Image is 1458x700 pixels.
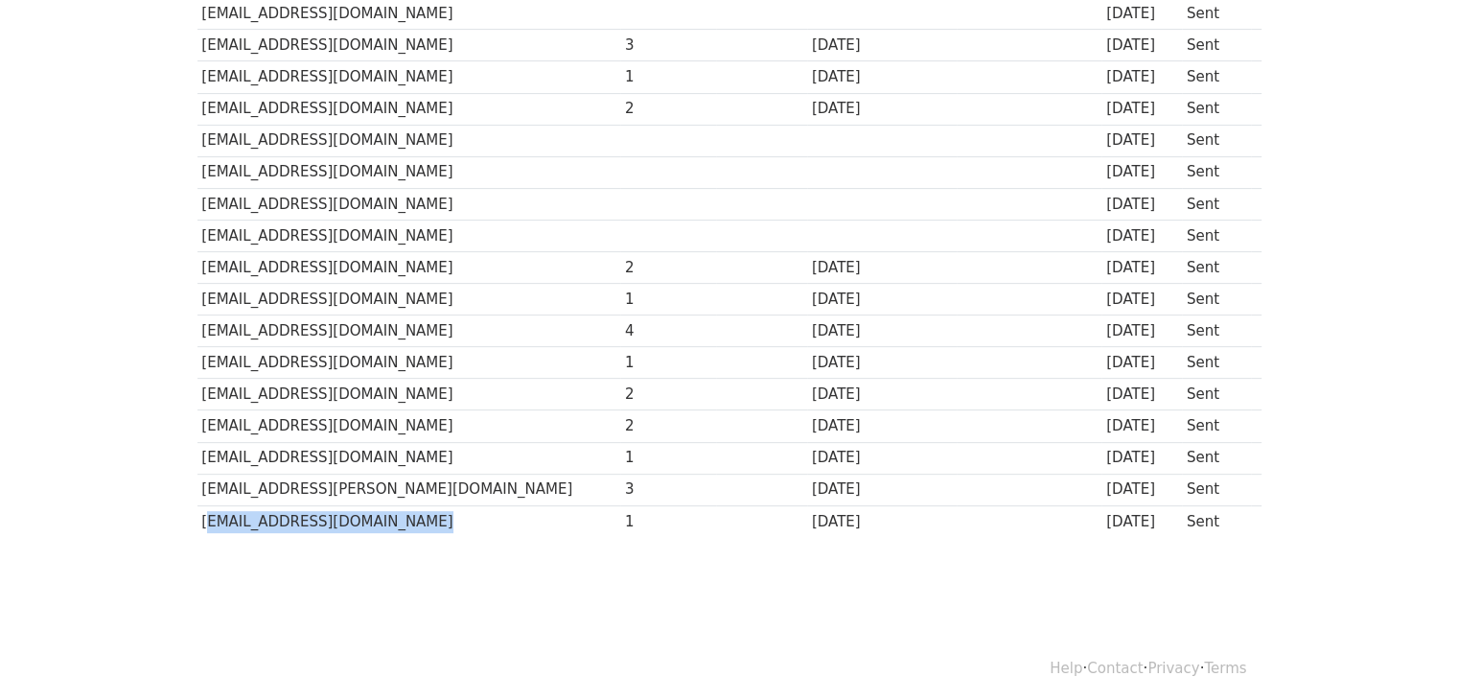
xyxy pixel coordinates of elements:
[1106,3,1177,25] div: [DATE]
[1182,30,1251,61] td: Sent
[197,220,621,251] td: [EMAIL_ADDRESS][DOMAIN_NAME]
[197,284,621,315] td: [EMAIL_ADDRESS][DOMAIN_NAME]
[625,447,711,469] div: 1
[1182,442,1251,474] td: Sent
[197,156,621,188] td: [EMAIL_ADDRESS][DOMAIN_NAME]
[625,66,711,88] div: 1
[1106,384,1177,406] div: [DATE]
[197,125,621,156] td: [EMAIL_ADDRESS][DOMAIN_NAME]
[197,61,621,93] td: [EMAIL_ADDRESS][DOMAIN_NAME]
[1182,220,1251,251] td: Sent
[1106,66,1177,88] div: [DATE]
[625,289,711,311] div: 1
[1182,315,1251,347] td: Sent
[625,478,711,501] div: 3
[197,474,621,505] td: [EMAIL_ADDRESS][PERSON_NAME][DOMAIN_NAME]
[812,447,952,469] div: [DATE]
[197,251,621,283] td: [EMAIL_ADDRESS][DOMAIN_NAME]
[812,35,952,57] div: [DATE]
[1182,505,1251,537] td: Sent
[812,320,952,342] div: [DATE]
[625,320,711,342] div: 4
[1182,474,1251,505] td: Sent
[625,415,711,437] div: 2
[1182,61,1251,93] td: Sent
[1182,410,1251,442] td: Sent
[1106,161,1177,183] div: [DATE]
[1106,352,1177,374] div: [DATE]
[197,188,621,220] td: [EMAIL_ADDRESS][DOMAIN_NAME]
[812,98,952,120] div: [DATE]
[812,384,952,406] div: [DATE]
[1106,257,1177,279] div: [DATE]
[1182,156,1251,188] td: Sent
[812,257,952,279] div: [DATE]
[1106,415,1177,437] div: [DATE]
[197,315,621,347] td: [EMAIL_ADDRESS][DOMAIN_NAME]
[1182,379,1251,410] td: Sent
[1182,125,1251,156] td: Sent
[812,511,952,533] div: [DATE]
[812,352,952,374] div: [DATE]
[625,98,711,120] div: 2
[1106,225,1177,247] div: [DATE]
[1106,194,1177,216] div: [DATE]
[1182,93,1251,125] td: Sent
[1106,98,1177,120] div: [DATE]
[1182,284,1251,315] td: Sent
[197,347,621,379] td: [EMAIL_ADDRESS][DOMAIN_NAME]
[812,478,952,501] div: [DATE]
[1106,478,1177,501] div: [DATE]
[625,384,711,406] div: 2
[1182,188,1251,220] td: Sent
[197,442,621,474] td: [EMAIL_ADDRESS][DOMAIN_NAME]
[1204,660,1246,677] a: Terms
[1106,289,1177,311] div: [DATE]
[625,35,711,57] div: 3
[812,66,952,88] div: [DATE]
[197,505,621,537] td: [EMAIL_ADDRESS][DOMAIN_NAME]
[1362,608,1458,700] iframe: Chat Widget
[1182,251,1251,283] td: Sent
[1147,660,1199,677] a: Privacy
[197,93,621,125] td: [EMAIL_ADDRESS][DOMAIN_NAME]
[197,379,621,410] td: [EMAIL_ADDRESS][DOMAIN_NAME]
[1106,447,1177,469] div: [DATE]
[625,511,711,533] div: 1
[1106,35,1177,57] div: [DATE]
[1106,511,1177,533] div: [DATE]
[1087,660,1143,677] a: Contact
[1182,347,1251,379] td: Sent
[197,30,621,61] td: [EMAIL_ADDRESS][DOMAIN_NAME]
[1050,660,1082,677] a: Help
[1106,129,1177,152] div: [DATE]
[812,415,952,437] div: [DATE]
[625,352,711,374] div: 1
[197,410,621,442] td: [EMAIL_ADDRESS][DOMAIN_NAME]
[1106,320,1177,342] div: [DATE]
[625,257,711,279] div: 2
[812,289,952,311] div: [DATE]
